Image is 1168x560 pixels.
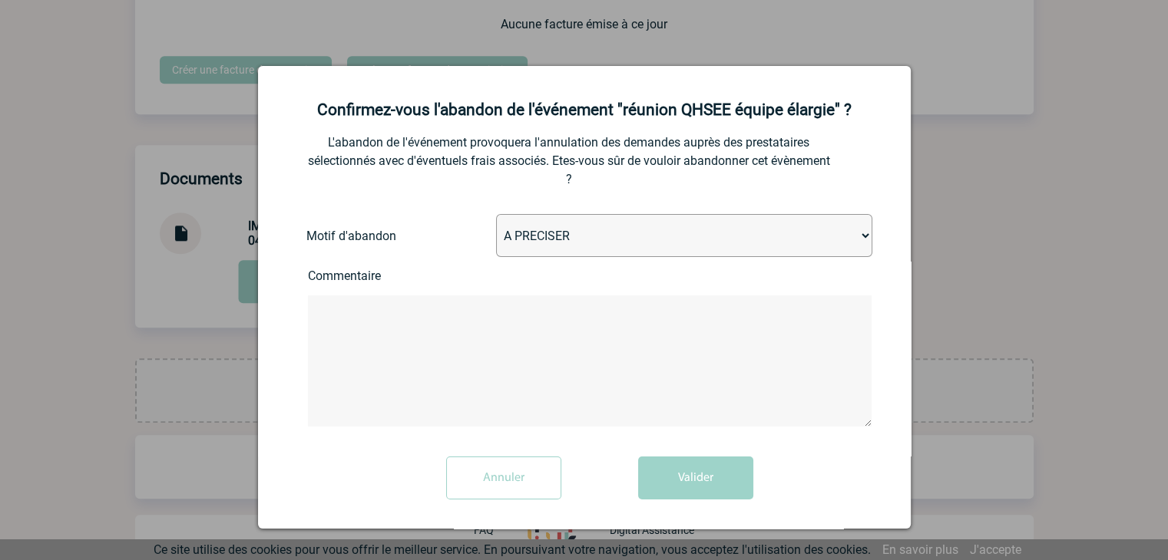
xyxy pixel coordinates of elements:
label: Commentaire [308,268,431,283]
input: Annuler [446,456,561,499]
button: Valider [638,456,753,499]
p: L'abandon de l'événement provoquera l'annulation des demandes auprès des prestataires sélectionné... [308,133,830,189]
h2: Confirmez-vous l'abandon de l'événement "réunion QHSEE équipe élargie" ? [277,100,892,119]
label: Motif d'abandon [306,229,425,243]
